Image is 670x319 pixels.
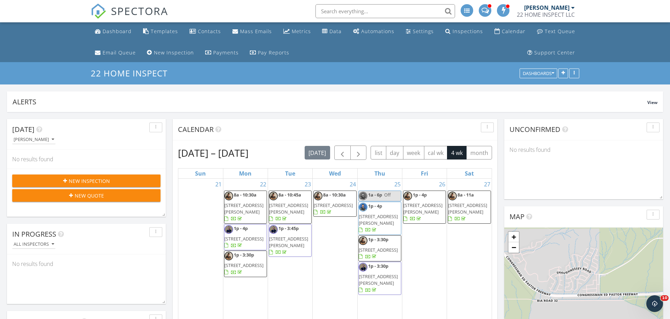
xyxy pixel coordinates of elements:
[224,202,263,215] span: [STREET_ADDRESS][PERSON_NAME]
[12,189,161,202] button: New Quote
[91,67,173,79] a: 22 Home Inspect
[448,192,487,222] a: 8a - 11a [STREET_ADDRESS][PERSON_NAME]
[224,252,233,260] img: kevin_2.jpg
[12,135,55,144] button: [PERSON_NAME]
[240,28,272,35] div: Mass Emails
[269,224,312,257] a: 1p - 3:45p [STREET_ADDRESS][PERSON_NAME]
[314,192,353,215] a: 8a - 10:30a [STREET_ADDRESS]
[13,97,647,106] div: Alerts
[368,263,388,269] span: 1p - 3:30p
[466,146,492,159] button: month
[361,28,394,35] div: Automations
[534,49,575,56] div: Support Center
[502,28,526,35] div: Calendar
[319,25,344,38] a: Data
[350,25,397,38] a: Automations (Advanced)
[359,236,398,260] a: 1p - 3:30p [STREET_ADDRESS]
[305,146,330,159] button: [DATE]
[7,254,166,273] div: No results found
[224,225,263,248] a: 1p - 4p [STREET_ADDRESS]
[646,295,663,312] iframe: Intercom live chat
[269,225,278,234] img: autin_3.jpg
[334,146,351,160] button: Previous
[91,9,168,24] a: SPECTORA
[413,28,434,35] div: Settings
[373,169,387,178] a: Thursday
[509,125,560,134] span: Unconfirmed
[647,99,657,105] span: View
[224,192,263,222] a: 8a - 10:30a [STREET_ADDRESS][PERSON_NAME]
[314,192,322,200] img: kevin_2.jpg
[269,192,308,222] a: 8a - 10:45a [STREET_ADDRESS][PERSON_NAME]
[424,146,448,159] button: cal wk
[368,236,388,243] span: 1p - 3:30p
[384,192,391,198] span: Off
[69,177,110,185] span: New Inspection
[14,137,54,142] div: [PERSON_NAME]
[14,242,54,247] div: All Inspectors
[187,25,224,38] a: Contacts
[234,225,248,231] span: 1p - 4p
[523,71,554,76] div: Dashboards
[447,146,467,159] button: 4 wk
[75,192,104,199] span: New Quote
[348,179,357,190] a: Go to September 24, 2025
[259,179,268,190] a: Go to September 22, 2025
[509,212,524,221] span: Map
[524,46,578,59] a: Support Center
[368,192,382,198] span: 1a - 6p
[457,192,474,198] span: 8a - 11a
[269,236,308,248] span: [STREET_ADDRESS][PERSON_NAME]
[292,28,311,35] div: Metrics
[92,25,134,38] a: Dashboard
[224,191,267,224] a: 8a - 10:30a [STREET_ADDRESS][PERSON_NAME]
[224,192,233,200] img: kevin_2.jpg
[350,146,367,160] button: Next
[140,25,181,38] a: Templates
[234,192,256,198] span: 8a - 10:30a
[178,146,248,160] h2: [DATE] – [DATE]
[224,252,263,275] a: 1p - 3:30p [STREET_ADDRESS]
[92,46,139,59] a: Email Queue
[413,192,427,198] span: 1p - 4p
[269,225,308,255] a: 1p - 3:45p [STREET_ADDRESS][PERSON_NAME]
[358,235,401,262] a: 1p - 3:30p [STREET_ADDRESS]
[198,28,221,35] div: Contacts
[386,146,403,159] button: day
[224,225,233,234] img: autin_3.jpg
[359,203,367,212] img: me1.jpg
[247,46,292,59] a: Pay Reports
[144,46,197,59] a: New Inspection
[442,25,486,38] a: Inspections
[281,25,314,38] a: Metrics
[359,273,398,286] span: [STREET_ADDRESS][PERSON_NAME]
[12,229,56,239] span: In Progress
[403,191,446,224] a: 1p - 4p [STREET_ADDRESS][PERSON_NAME]
[403,202,442,215] span: [STREET_ADDRESS][PERSON_NAME]
[393,179,402,190] a: Go to September 25, 2025
[508,242,519,253] a: Zoom out
[483,179,492,190] a: Go to September 27, 2025
[358,262,401,295] a: 1p - 3:30p [STREET_ADDRESS][PERSON_NAME]
[111,3,168,18] span: SPECTORA
[359,203,398,233] a: 1p - 4p [STREET_ADDRESS][PERSON_NAME]
[448,202,487,215] span: [STREET_ADDRESS][PERSON_NAME]
[661,295,669,301] span: 10
[359,236,367,245] img: kevin_2.jpg
[269,191,312,224] a: 8a - 10:45a [STREET_ADDRESS][PERSON_NAME]
[278,192,301,198] span: 8a - 10:45a
[230,25,275,38] a: Mass Emails
[448,192,457,200] img: kevin_2.jpg
[103,28,132,35] div: Dashboard
[224,236,263,242] span: [STREET_ADDRESS]
[359,263,398,293] a: 1p - 3:30p [STREET_ADDRESS][PERSON_NAME]
[258,49,289,56] div: Pay Reports
[269,202,308,215] span: [STREET_ADDRESS][PERSON_NAME]
[314,202,353,208] span: [STREET_ADDRESS]
[91,3,106,19] img: The Best Home Inspection Software - Spectora
[448,191,491,224] a: 8a - 11a [STREET_ADDRESS][PERSON_NAME]
[359,263,367,272] img: autin_3.jpg
[403,146,424,159] button: week
[269,192,278,200] img: kevin_2.jpg
[403,192,412,200] img: kevin_2.jpg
